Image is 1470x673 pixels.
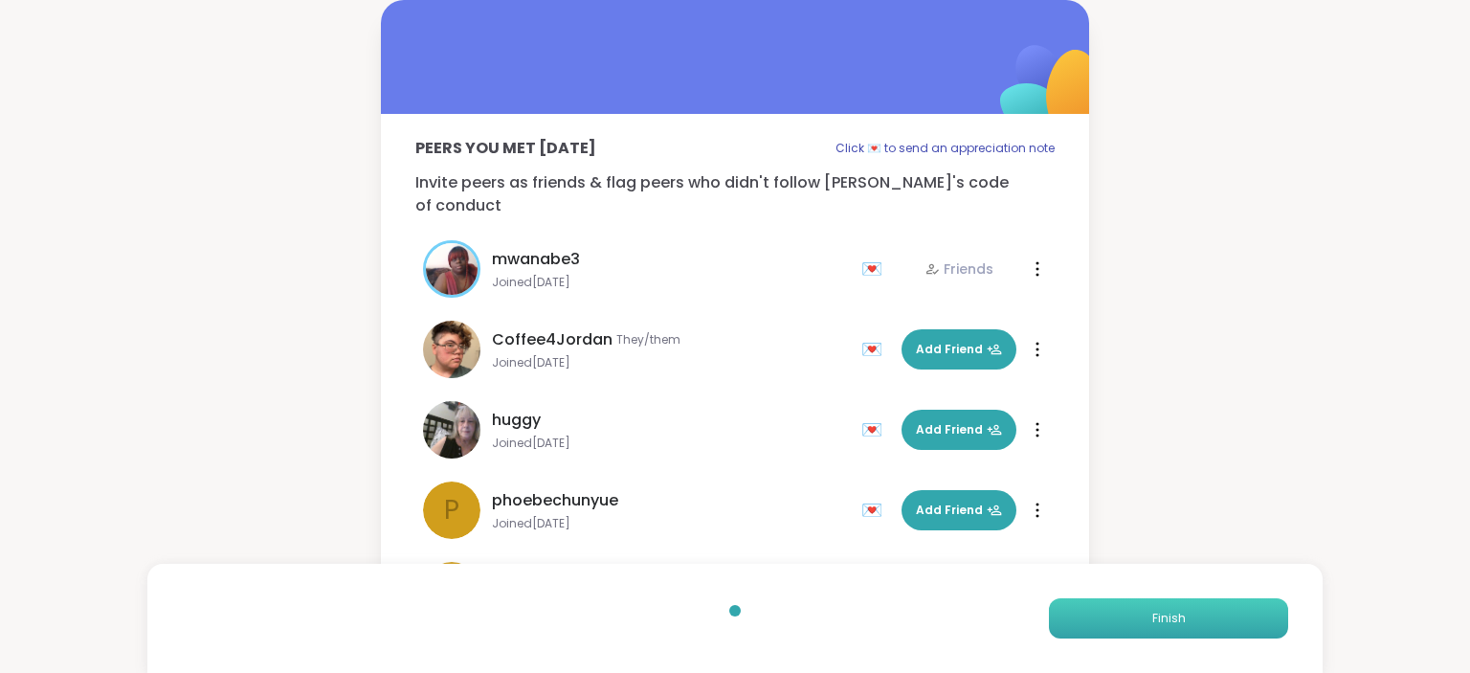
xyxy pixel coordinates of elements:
[861,254,890,284] div: 💌
[835,137,1055,160] p: Click 💌 to send an appreciation note
[492,436,850,451] span: Joined [DATE]
[492,409,541,432] span: huggy
[492,355,850,370] span: Joined [DATE]
[902,329,1016,370] button: Add Friend
[861,334,890,365] div: 💌
[492,516,850,531] span: Joined [DATE]
[444,490,459,530] span: p
[916,502,1002,519] span: Add Friend
[902,410,1016,450] button: Add Friend
[415,137,596,160] p: Peers you met [DATE]
[423,401,480,459] img: huggy
[426,243,478,295] img: mwanabe3
[415,171,1055,217] p: Invite peers as friends & flag peers who didn't follow [PERSON_NAME]'s code of conduct
[492,248,580,271] span: mwanabe3
[861,415,890,445] div: 💌
[1152,610,1186,627] span: Finish
[1049,598,1288,639] button: Finish
[924,259,993,279] div: Friends
[423,321,480,378] img: Coffee4Jordan
[902,490,1016,530] button: Add Friend
[492,328,612,351] span: Coffee4Jordan
[616,332,680,348] span: They/them
[861,495,890,526] div: 💌
[492,489,618,512] span: phoebechunyue
[916,421,1002,438] span: Add Friend
[916,341,1002,358] span: Add Friend
[492,275,850,290] span: Joined [DATE]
